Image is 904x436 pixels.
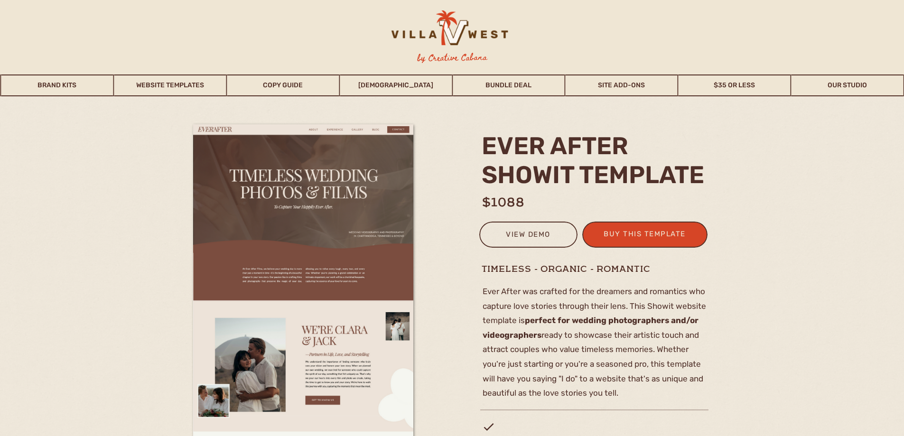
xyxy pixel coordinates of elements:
[482,263,708,275] h1: timeless - organic - romantic
[482,131,711,188] h2: ever after Showit template
[485,228,571,244] a: view demo
[792,74,904,96] a: Our Studio
[482,193,559,205] h1: $1088
[1,74,113,96] a: Brand Kits
[483,284,708,403] p: Ever After was crafted for the dreamers and romantics who capture love stories through their lens...
[340,74,452,96] a: [DEMOGRAPHIC_DATA]
[453,74,565,96] a: Bundle Deal
[483,315,699,340] b: perfect for wedding photographers and/or videographers
[566,74,678,96] a: Site Add-Ons
[409,51,495,65] h3: by Creative Cabana
[227,74,339,96] a: Copy Guide
[679,74,791,96] a: $35 or Less
[114,74,226,96] a: Website Templates
[598,228,691,243] a: buy this template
